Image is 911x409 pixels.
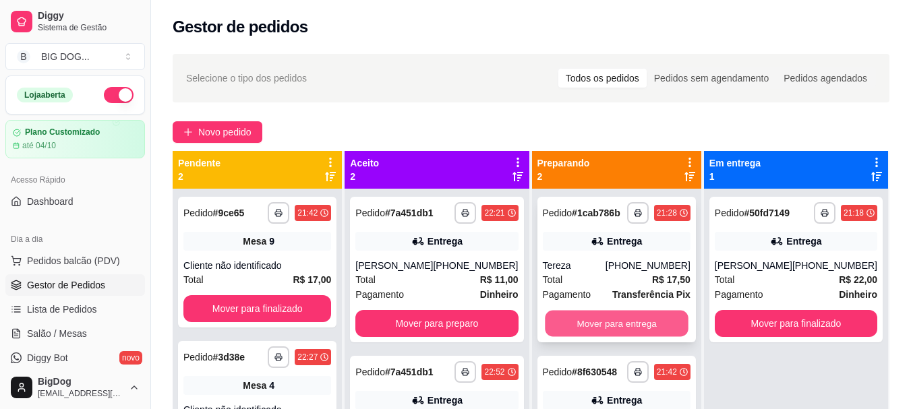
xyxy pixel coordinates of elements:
[543,259,606,272] div: Tereza
[355,287,404,302] span: Pagamento
[572,367,617,377] strong: # 8f630548
[269,234,274,248] div: 9
[22,140,56,151] article: até 04/10
[385,367,434,377] strong: # 7a451db1
[27,278,105,292] span: Gestor de Pedidos
[293,274,332,285] strong: R$ 17,00
[5,191,145,212] a: Dashboard
[104,87,134,103] button: Alterar Status
[844,208,864,218] div: 21:18
[183,352,213,363] span: Pedido
[385,208,434,218] strong: # 7a451db1
[27,351,68,365] span: Diggy Bot
[606,259,690,272] div: [PHONE_NUMBER]
[38,10,140,22] span: Diggy
[355,259,433,272] div: [PERSON_NAME]
[5,228,145,250] div: Dia a dia
[715,287,763,302] span: Pagamento
[428,234,463,248] div: Entrega
[715,310,877,337] button: Mover para finalizado
[38,388,123,399] span: [EMAIL_ADDRESS][DOMAIN_NAME]
[480,274,519,285] strong: R$ 11,00
[5,250,145,272] button: Pedidos balcão (PDV)
[5,5,145,38] a: DiggySistema de Gestão
[17,50,30,63] span: B
[17,88,73,102] div: Loja aberta
[652,274,690,285] strong: R$ 17,50
[41,50,90,63] div: BIG DOG ...
[5,347,145,369] a: Diggy Botnovo
[5,120,145,158] a: Plano Customizadoaté 04/10
[484,208,504,218] div: 22:21
[183,208,213,218] span: Pedido
[27,327,87,340] span: Salão / Mesas
[709,156,761,170] p: Em entrega
[355,272,376,287] span: Total
[178,170,221,183] p: 2
[786,234,821,248] div: Entrega
[433,259,518,272] div: [PHONE_NUMBER]
[657,367,677,377] div: 21:42
[173,121,262,143] button: Novo pedido
[269,379,274,392] div: 4
[173,16,308,38] h2: Gestor de pedidos
[355,310,518,337] button: Mover para preparo
[183,127,193,137] span: plus
[543,208,572,218] span: Pedido
[657,208,677,218] div: 21:28
[715,208,744,218] span: Pedido
[715,259,792,272] div: [PERSON_NAME]
[243,234,266,248] span: Mesa
[537,170,590,183] p: 2
[25,127,100,137] article: Plano Customizado
[350,170,379,183] p: 2
[5,274,145,296] a: Gestor de Pedidos
[537,156,590,170] p: Preparando
[484,367,504,377] div: 22:52
[186,71,307,86] span: Selecione o tipo dos pedidos
[355,367,385,377] span: Pedido
[607,394,642,407] div: Entrega
[297,208,318,218] div: 21:42
[709,170,761,183] p: 1
[543,272,563,287] span: Total
[792,259,877,272] div: [PHONE_NUMBER]
[198,125,252,139] span: Novo pedido
[5,371,145,404] button: BigDog[EMAIL_ADDRESS][DOMAIN_NAME]
[183,295,331,322] button: Mover para finalizado
[27,303,97,316] span: Lista de Pedidos
[647,69,776,88] div: Pedidos sem agendamento
[213,352,245,363] strong: # 3d38e
[178,156,221,170] p: Pendente
[5,298,145,320] a: Lista de Pedidos
[839,274,877,285] strong: R$ 22,00
[243,379,266,392] span: Mesa
[545,311,688,337] button: Mover para entrega
[350,156,379,170] p: Aceito
[839,289,877,300] strong: Dinheiro
[543,367,572,377] span: Pedido
[38,376,123,388] span: BigDog
[744,208,790,218] strong: # 50fd7149
[5,323,145,344] a: Salão / Mesas
[612,289,690,300] strong: Transferência Pix
[27,195,74,208] span: Dashboard
[183,272,204,287] span: Total
[355,208,385,218] span: Pedido
[480,289,519,300] strong: Dinheiro
[297,352,318,363] div: 22:27
[5,169,145,191] div: Acesso Rápido
[607,234,642,248] div: Entrega
[543,287,591,302] span: Pagamento
[776,69,875,88] div: Pedidos agendados
[572,208,620,218] strong: # 1cab786b
[27,254,120,268] span: Pedidos balcão (PDV)
[715,272,735,287] span: Total
[5,43,145,70] button: Select a team
[183,259,331,272] div: Cliente não identificado
[38,22,140,33] span: Sistema de Gestão
[558,69,647,88] div: Todos os pedidos
[428,394,463,407] div: Entrega
[213,208,245,218] strong: # 9ce65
